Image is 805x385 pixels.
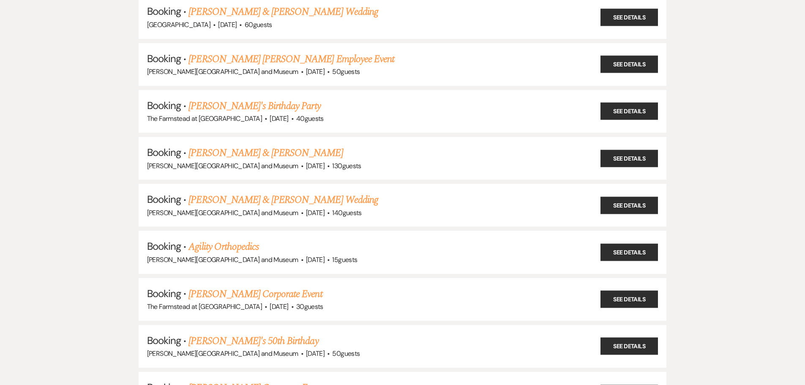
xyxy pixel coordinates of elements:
a: See Details [600,103,658,120]
a: See Details [600,291,658,308]
a: See Details [600,243,658,261]
span: [PERSON_NAME][GEOGRAPHIC_DATA] and Museum [147,349,298,358]
span: Booking [147,5,181,18]
span: 30 guests [296,302,323,311]
span: [DATE] [270,114,288,123]
span: 130 guests [332,161,361,170]
a: [PERSON_NAME] & [PERSON_NAME] [188,145,343,161]
a: See Details [600,150,658,167]
span: [PERSON_NAME][GEOGRAPHIC_DATA] and Museum [147,161,298,170]
span: Booking [147,287,181,300]
a: [PERSON_NAME] & [PERSON_NAME] Wedding [188,4,378,19]
span: 50 guests [332,67,360,76]
span: Booking [147,334,181,347]
a: Agility Orthopedics [188,239,259,254]
span: [DATE] [306,67,325,76]
span: [DATE] [270,302,288,311]
span: [GEOGRAPHIC_DATA] [147,20,210,29]
span: 15 guests [332,255,357,264]
a: [PERSON_NAME] [PERSON_NAME] Employee Event [188,52,394,67]
span: 140 guests [332,208,361,217]
span: [PERSON_NAME][GEOGRAPHIC_DATA] and Museum [147,67,298,76]
span: [PERSON_NAME][GEOGRAPHIC_DATA] and Museum [147,208,298,217]
a: See Details [600,9,658,26]
span: [PERSON_NAME][GEOGRAPHIC_DATA] and Museum [147,255,298,264]
span: Booking [147,52,181,65]
span: The Farmstead at [GEOGRAPHIC_DATA] [147,302,262,311]
span: [DATE] [306,161,325,170]
span: [DATE] [306,349,325,358]
a: [PERSON_NAME] Corporate Event [188,287,322,302]
span: Booking [147,146,181,159]
span: 50 guests [332,349,360,358]
span: [DATE] [306,208,325,217]
span: Booking [147,99,181,112]
span: 60 guests [245,20,272,29]
a: [PERSON_NAME]'s Birthday Party [188,98,320,114]
span: 40 guests [296,114,324,123]
a: [PERSON_NAME]'s 50th Birthday [188,333,318,349]
a: See Details [600,197,658,214]
a: See Details [600,56,658,73]
span: The Farmstead at [GEOGRAPHIC_DATA] [147,114,262,123]
a: [PERSON_NAME] & [PERSON_NAME] Wedding [188,192,378,208]
span: [DATE] [218,20,237,29]
a: See Details [600,338,658,355]
span: Booking [147,240,181,253]
span: Booking [147,193,181,206]
span: [DATE] [306,255,325,264]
